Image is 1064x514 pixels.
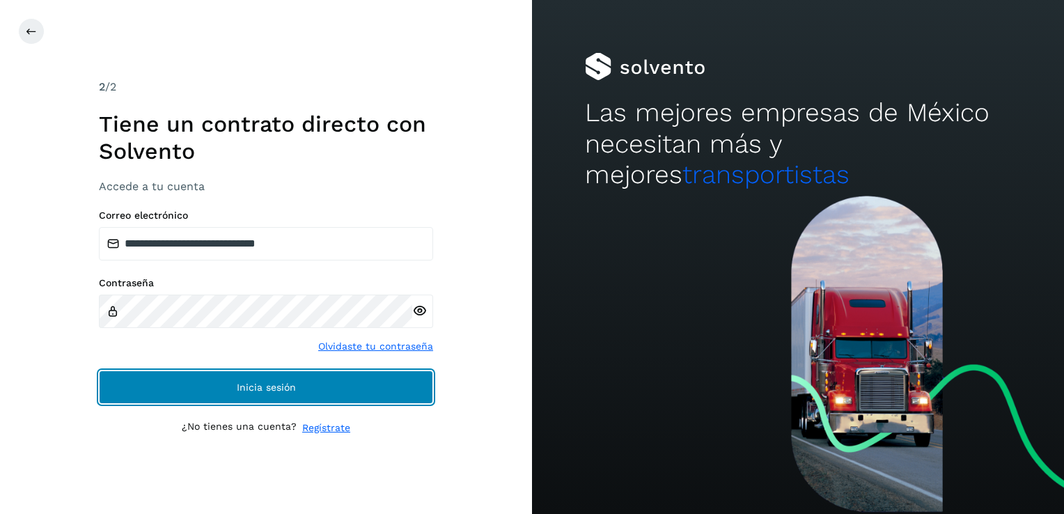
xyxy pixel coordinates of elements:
[99,111,433,164] h1: Tiene un contrato directo con Solvento
[302,421,350,435] a: Regístrate
[682,159,850,189] span: transportistas
[237,382,296,392] span: Inicia sesión
[99,180,433,193] h3: Accede a tu cuenta
[318,339,433,354] a: Olvidaste tu contraseña
[99,79,433,95] div: /2
[585,98,1010,190] h2: Las mejores empresas de México necesitan más y mejores
[182,421,297,435] p: ¿No tienes una cuenta?
[99,277,433,289] label: Contraseña
[99,80,105,93] span: 2
[99,371,433,404] button: Inicia sesión
[99,210,433,221] label: Correo electrónico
